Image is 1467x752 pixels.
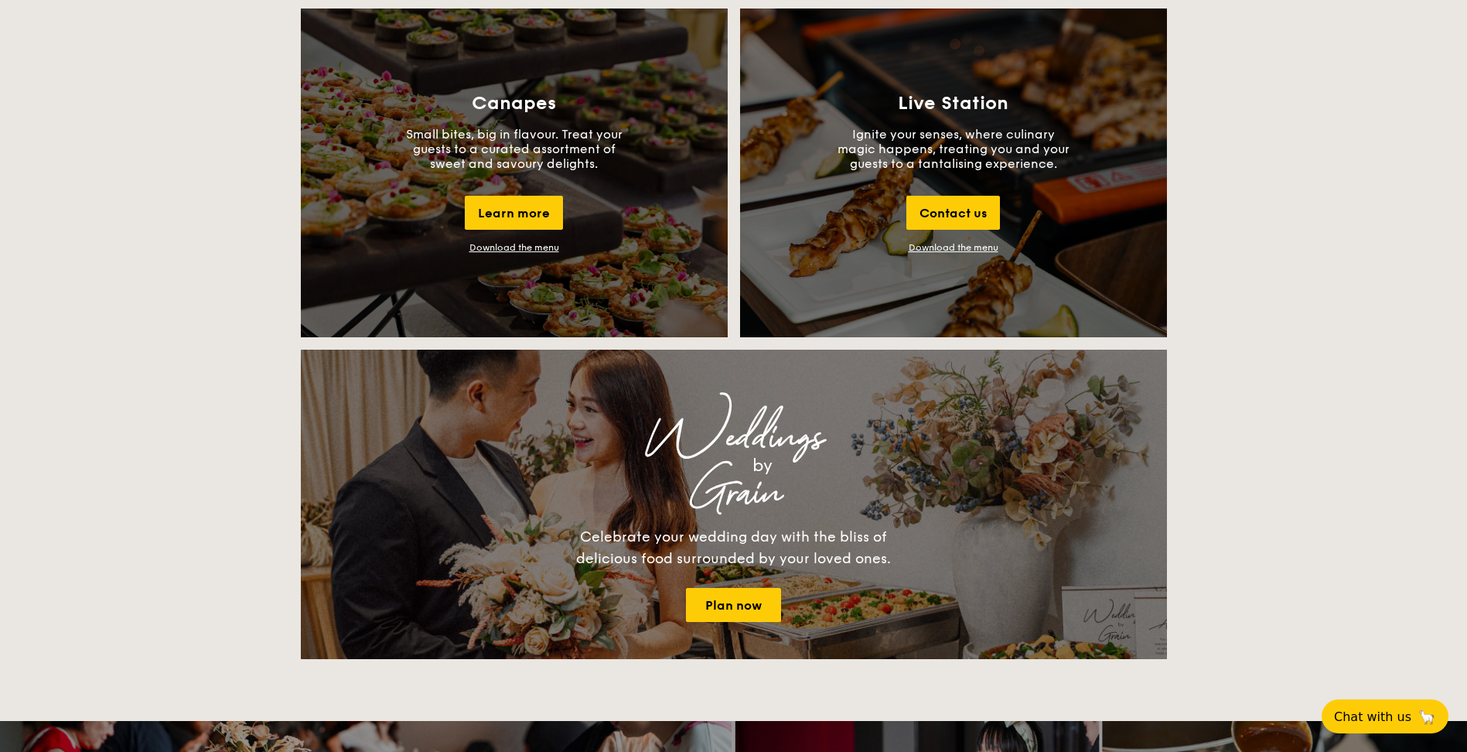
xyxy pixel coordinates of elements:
div: Grain [437,480,1031,508]
div: Weddings [437,424,1031,452]
a: Plan now [686,588,781,622]
div: Learn more [465,196,563,230]
div: Contact us [906,196,1000,230]
button: Chat with us🦙 [1322,699,1448,733]
h3: Live Station [898,93,1008,115]
a: Download the menu [909,242,998,253]
div: by [494,452,1031,480]
span: 🦙 [1418,708,1436,726]
div: Celebrate your wedding day with the bliss of delicious food surrounded by your loved ones. [560,526,908,569]
p: Small bites, big in flavour. Treat your guests to a curated assortment of sweet and savoury delig... [398,127,630,171]
p: Ignite your senses, where culinary magic happens, treating you and your guests to a tantalising e... [838,127,1070,171]
span: Chat with us [1334,709,1411,724]
div: Download the menu [469,242,559,253]
h3: Canapes [472,93,556,115]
